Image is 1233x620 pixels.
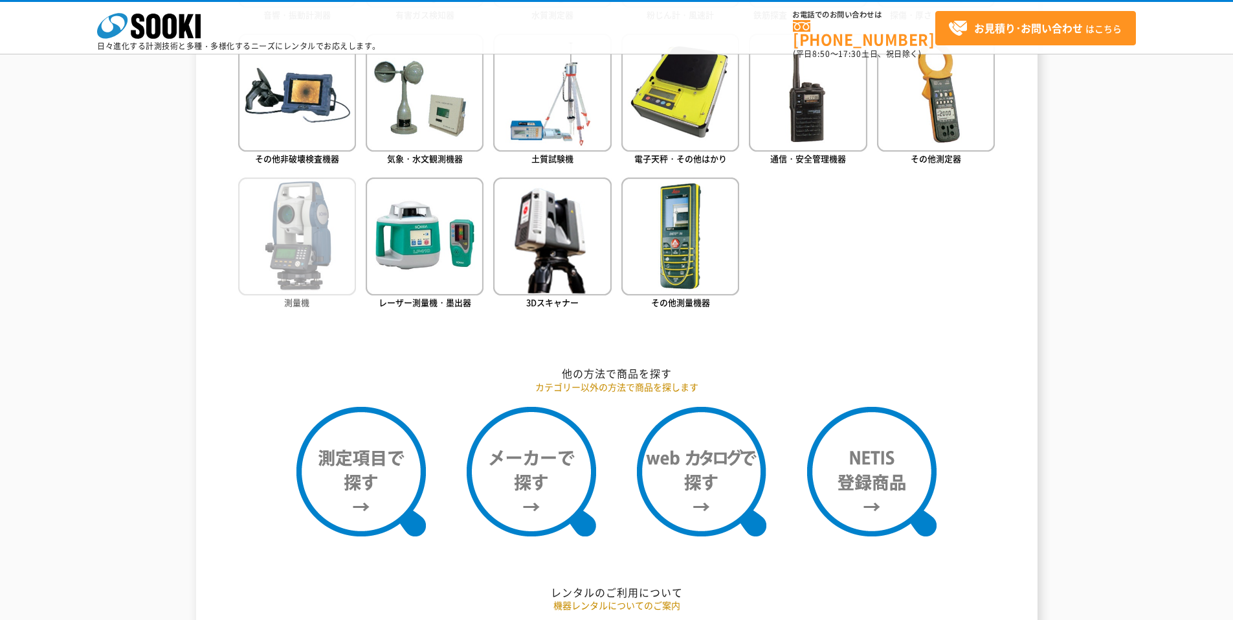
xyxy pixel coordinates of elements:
[296,407,426,536] img: 測定項目で探す
[238,178,356,295] img: 測量機
[97,42,381,50] p: 日々進化する計測技術と多種・多様化するニーズにレンタルでお応えします。
[770,152,846,165] span: 通信・安全管理機器
[621,34,739,152] img: 電子天秤・その他はかり
[387,152,463,165] span: 気象・水文観測機器
[379,296,471,308] span: レーザー測量機・墨出器
[621,178,739,312] a: その他測量機器
[935,11,1136,45] a: お見積り･お問い合わせはこちら
[238,380,995,394] p: カテゴリー以外の方法で商品を探します
[793,11,935,19] span: お電話でのお問い合わせは
[637,407,766,536] img: webカタログで探す
[793,48,921,60] span: (平日 ～ 土日、祝日除く)
[948,19,1122,38] span: はこちら
[838,48,861,60] span: 17:30
[807,407,937,536] img: NETIS登録商品
[493,178,611,295] img: 3Dスキャナー
[877,34,995,168] a: その他測定器
[621,34,739,168] a: 電子天秤・その他はかり
[255,152,339,165] span: その他非破壊検査機器
[493,34,611,168] a: 土質試験機
[467,407,596,536] img: メーカーで探す
[877,34,995,152] img: その他測定器
[238,586,995,599] h2: レンタルのご利用について
[651,296,710,308] span: その他測量機器
[238,34,356,168] a: その他非破壊検査機器
[749,34,867,152] img: 通信・安全管理機器
[493,178,611,312] a: 3Dスキャナー
[793,20,935,47] a: [PHONE_NUMBER]
[911,152,961,165] span: その他測定器
[634,152,727,165] span: 電子天秤・その他はかり
[974,20,1083,36] strong: お見積り･お問い合わせ
[238,367,995,380] h2: 他の方法で商品を探す
[526,296,579,308] span: 3Dスキャナー
[238,178,356,312] a: 測量機
[366,34,483,168] a: 気象・水文観測機器
[284,296,309,308] span: 測量機
[366,178,483,295] img: レーザー測量機・墨出器
[621,178,739,295] img: その他測量機器
[238,34,356,152] img: その他非破壊検査機器
[238,599,995,612] p: 機器レンタルについてのご案内
[493,34,611,152] img: 土質試験機
[749,34,867,168] a: 通信・安全管理機器
[366,34,483,152] img: 気象・水文観測機器
[531,152,573,165] span: 土質試験機
[366,178,483,312] a: レーザー測量機・墨出器
[812,48,830,60] span: 8:50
